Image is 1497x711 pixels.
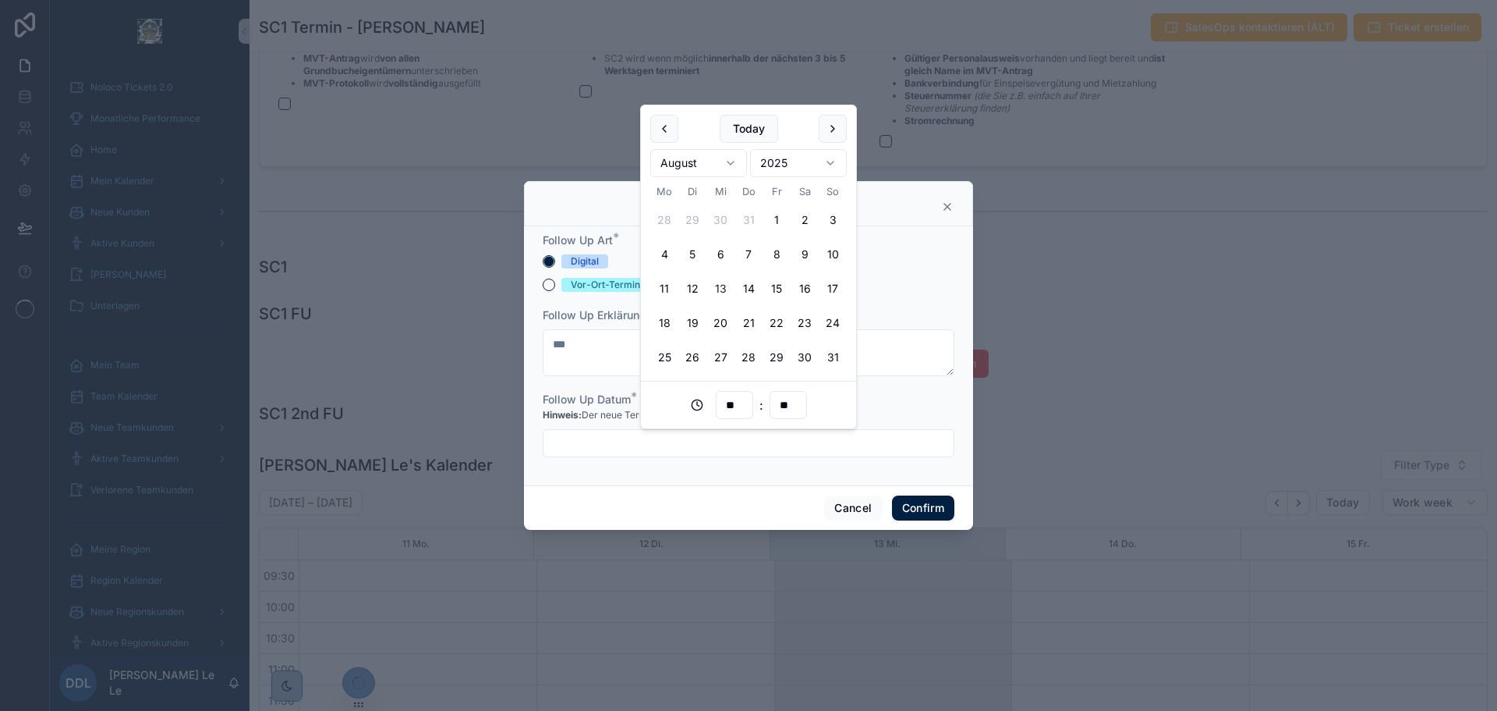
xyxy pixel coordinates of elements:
button: Sonntag, 17. August 2025 [819,275,847,303]
button: Donnerstag, 7. August 2025 [734,240,763,268]
button: Montag, 25. August 2025 [650,343,678,371]
button: Today [720,115,778,143]
button: Mittwoch, 27. August 2025 [706,343,734,371]
div: : [650,391,847,419]
button: Dienstag, 5. August 2025 [678,240,706,268]
button: Donnerstag, 31. Juli 2025 [734,206,763,234]
div: Digital [571,254,599,268]
div: Vor-Ort-Termin [571,278,640,292]
button: Samstag, 2. August 2025 [791,206,819,234]
button: Mittwoch, 30. Juli 2025 [706,206,734,234]
button: Dienstag, 29. Juli 2025 [678,206,706,234]
th: Mittwoch [706,183,734,200]
th: Montag [650,183,678,200]
button: Sonntag, 24. August 2025 [819,309,847,337]
button: Mittwoch, 20. August 2025 [706,309,734,337]
button: Montag, 4. August 2025 [650,240,678,268]
button: Sonntag, 31. August 2025 [819,343,847,371]
th: Samstag [791,183,819,200]
button: Cancel [824,496,882,521]
th: Dienstag [678,183,706,200]
button: Donnerstag, 21. August 2025 [734,309,763,337]
button: Samstag, 23. August 2025 [791,309,819,337]
span: Der neue Termin muss vor dem [DATE] stattfinden. [543,409,805,421]
button: Sonntag, 10. August 2025 [819,240,847,268]
span: Follow Up Datum [543,393,631,406]
span: Follow Up Erklärung [543,308,646,322]
button: Donnerstag, 14. August 2025 [734,275,763,303]
button: Samstag, 16. August 2025 [791,275,819,303]
button: Samstag, 9. August 2025 [791,240,819,268]
th: Freitag [763,183,791,200]
button: Montag, 11. August 2025 [650,275,678,303]
button: Freitag, 29. August 2025 [763,343,791,371]
button: Confirm [892,496,954,521]
button: Dienstag, 12. August 2025 [678,275,706,303]
span: Follow Up Art [543,233,613,247]
button: Sonntag, 3. August 2025 [819,206,847,234]
button: Mittwoch, 6. August 2025 [706,240,734,268]
table: August 2025 [650,183,847,371]
th: Sonntag [819,183,847,200]
button: Freitag, 8. August 2025 [763,240,791,268]
button: Donnerstag, 28. August 2025 [734,343,763,371]
button: Freitag, 15. August 2025 [763,275,791,303]
button: Today, Mittwoch, 13. August 2025 [706,275,734,303]
button: Samstag, 30. August 2025 [791,343,819,371]
button: Freitag, 1. August 2025 [763,206,791,234]
button: Dienstag, 26. August 2025 [678,343,706,371]
button: Dienstag, 19. August 2025 [678,309,706,337]
th: Donnerstag [734,183,763,200]
button: Montag, 18. August 2025 [650,309,678,337]
strong: Hinweis: [543,409,582,421]
button: Freitag, 22. August 2025 [763,309,791,337]
button: Montag, 28. Juli 2025 [650,206,678,234]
